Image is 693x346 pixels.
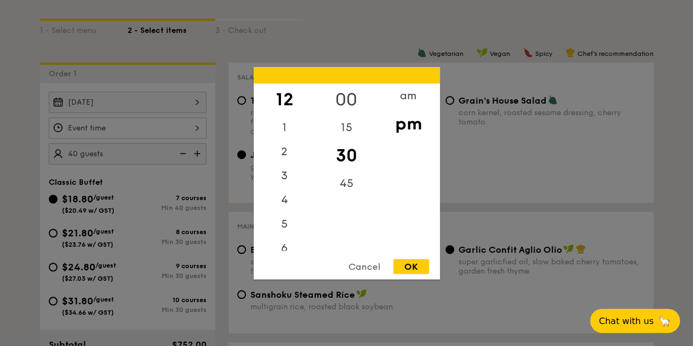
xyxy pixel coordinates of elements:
[658,315,671,327] span: 🦙
[337,259,391,274] div: Cancel
[254,139,316,163] div: 2
[254,83,316,115] div: 12
[316,171,377,195] div: 45
[254,163,316,188] div: 3
[590,309,680,333] button: Chat with us🦙
[316,83,377,115] div: 00
[377,107,439,139] div: pm
[316,115,377,139] div: 15
[254,188,316,212] div: 4
[254,236,316,260] div: 6
[254,212,316,236] div: 5
[377,83,439,107] div: am
[316,139,377,171] div: 30
[393,259,429,274] div: OK
[599,316,654,326] span: Chat with us
[254,115,316,139] div: 1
